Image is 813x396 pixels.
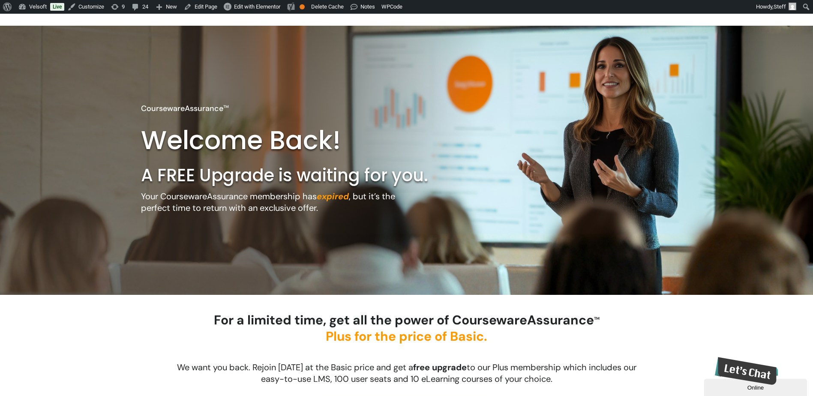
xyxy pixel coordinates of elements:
[774,3,786,10] span: Steff
[3,3,70,31] img: Chat attention grabber
[141,123,354,157] h2: Welcome Back!
[704,377,809,396] iframe: chat widget
[223,104,229,109] span: TM
[413,362,467,373] b: free upgrade
[141,164,464,186] h2: A FREE Upgrade is waiting for you.
[141,191,408,214] p: Your CoursewareAssurance membership has , but it’s the perfect time to return with an exclusive o...
[141,103,229,114] p: CoursewareAssurance
[50,3,64,11] a: Live
[214,312,600,345] strong: For a limited time, get all the power of CoursewareAssurance
[317,191,349,202] strong: expired
[167,362,647,385] p: We want you back. Rejoin [DATE] at the Basic price and get a to our Plus membership which include...
[594,316,600,321] span: TM
[300,4,305,9] div: OK
[326,328,487,345] span: Plus for the price of Basic.
[234,3,280,10] span: Edit with Elementor
[711,354,778,388] iframe: chat widget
